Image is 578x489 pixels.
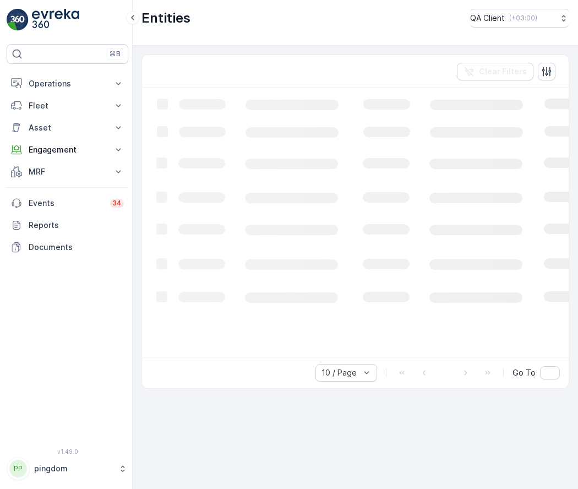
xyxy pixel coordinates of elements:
button: QA Client(+03:00) [470,9,569,28]
button: PPpingdom [7,457,128,480]
p: ( +03:00 ) [509,14,537,23]
div: PP [9,460,27,477]
a: Events34 [7,192,128,214]
p: Asset [29,122,106,133]
p: Engagement [29,144,106,155]
p: Entities [141,9,190,27]
button: Clear Filters [457,63,533,80]
button: Operations [7,73,128,95]
span: Go To [512,367,536,378]
p: Events [29,198,103,209]
button: Fleet [7,95,128,117]
p: Operations [29,78,106,89]
button: Engagement [7,139,128,161]
p: Clear Filters [479,66,527,77]
p: pingdom [34,463,113,474]
p: Documents [29,242,124,253]
p: MRF [29,166,106,177]
a: Documents [7,236,128,258]
p: Reports [29,220,124,231]
p: 34 [112,199,122,208]
p: ⌘B [110,50,121,58]
span: v 1.49.0 [7,448,128,455]
p: Fleet [29,100,106,111]
img: logo [7,9,29,31]
button: Asset [7,117,128,139]
button: MRF [7,161,128,183]
img: logo_light-DOdMpM7g.png [32,9,79,31]
a: Reports [7,214,128,236]
p: QA Client [470,13,505,24]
